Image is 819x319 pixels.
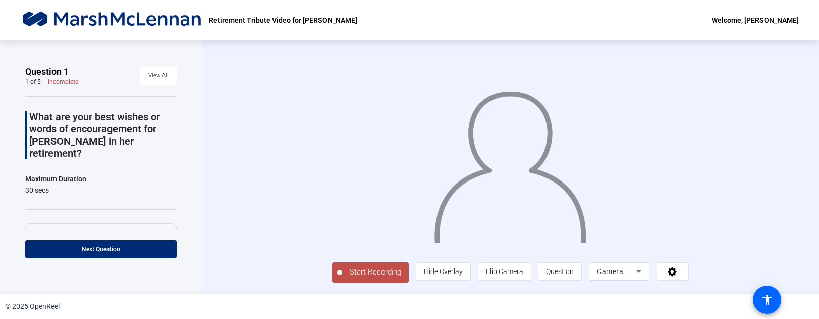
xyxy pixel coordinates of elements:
span: Hide Overlay [424,267,463,276]
mat-icon: accessibility [761,294,773,306]
span: Next Question [82,246,120,253]
span: Question 1 [25,66,69,78]
button: Question [538,262,582,281]
div: © 2025 OpenReel [5,301,60,312]
div: Incomplete [48,78,78,86]
img: OpenReel logo [20,10,204,30]
span: Camera [597,267,623,276]
button: View All [140,67,177,85]
div: 30 secs [25,185,86,195]
span: Question [546,267,574,276]
span: Start Recording [342,266,409,278]
button: Start Recording [332,262,409,283]
img: overlay [433,82,588,243]
span: Flip Camera [486,267,523,276]
p: Retirement Tribute Video for [PERSON_NAME] [209,14,357,26]
div: Welcome, [PERSON_NAME] [712,14,799,26]
button: Flip Camera [478,262,531,281]
button: Hide Overlay [416,262,471,281]
button: Next Question [25,240,177,258]
p: What are your best wishes or words of encouragement for [PERSON_NAME] in her retirement? [29,111,177,159]
div: Maximum Duration [25,173,86,185]
span: View All [148,68,169,83]
div: 1 of 5 [25,78,41,86]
